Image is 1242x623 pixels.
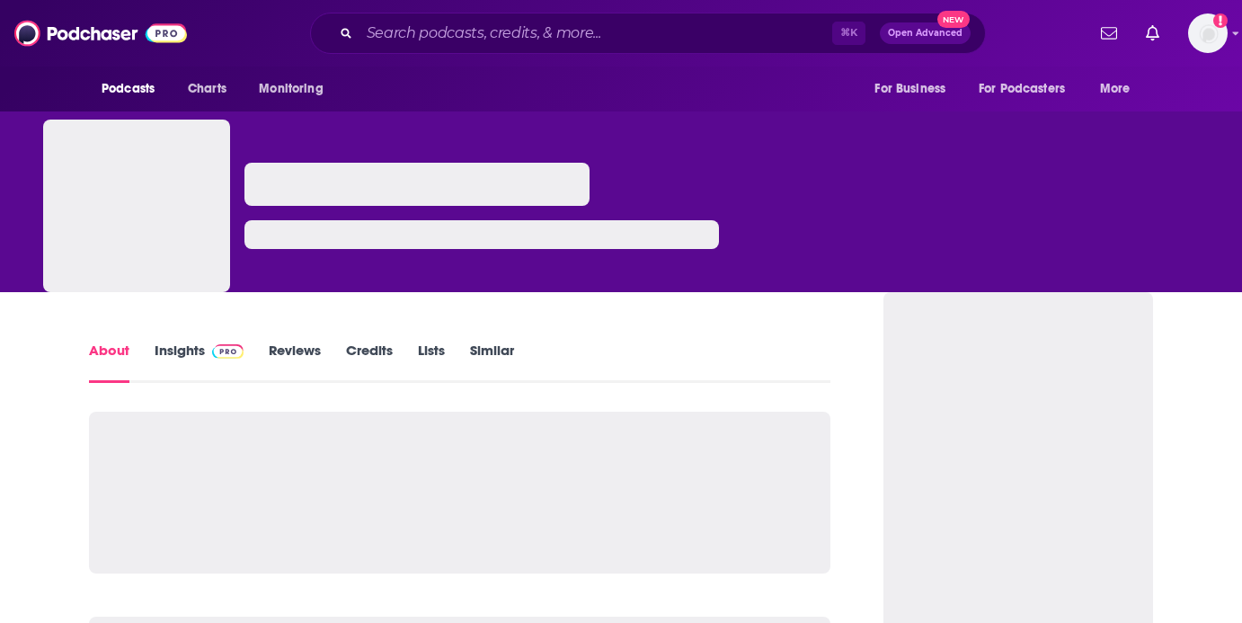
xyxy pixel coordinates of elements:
[874,76,945,102] span: For Business
[470,342,514,383] a: Similar
[176,72,237,106] a: Charts
[1188,13,1228,53] button: Show profile menu
[1100,76,1131,102] span: More
[1188,13,1228,53] span: Logged in as antonettefrontgate
[967,72,1091,106] button: open menu
[862,72,968,106] button: open menu
[979,76,1065,102] span: For Podcasters
[155,342,244,383] a: InsightsPodchaser Pro
[269,342,321,383] a: Reviews
[89,72,178,106] button: open menu
[359,19,832,48] input: Search podcasts, credits, & more...
[259,76,323,102] span: Monitoring
[1188,13,1228,53] img: User Profile
[1094,18,1124,49] a: Show notifications dropdown
[832,22,865,45] span: ⌘ K
[1213,13,1228,28] svg: Add a profile image
[880,22,971,44] button: Open AdvancedNew
[188,76,226,102] span: Charts
[212,344,244,359] img: Podchaser Pro
[14,16,187,50] img: Podchaser - Follow, Share and Rate Podcasts
[310,13,986,54] div: Search podcasts, credits, & more...
[102,76,155,102] span: Podcasts
[418,342,445,383] a: Lists
[1087,72,1153,106] button: open menu
[246,72,346,106] button: open menu
[89,342,129,383] a: About
[346,342,393,383] a: Credits
[888,29,963,38] span: Open Advanced
[937,11,970,28] span: New
[1139,18,1167,49] a: Show notifications dropdown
